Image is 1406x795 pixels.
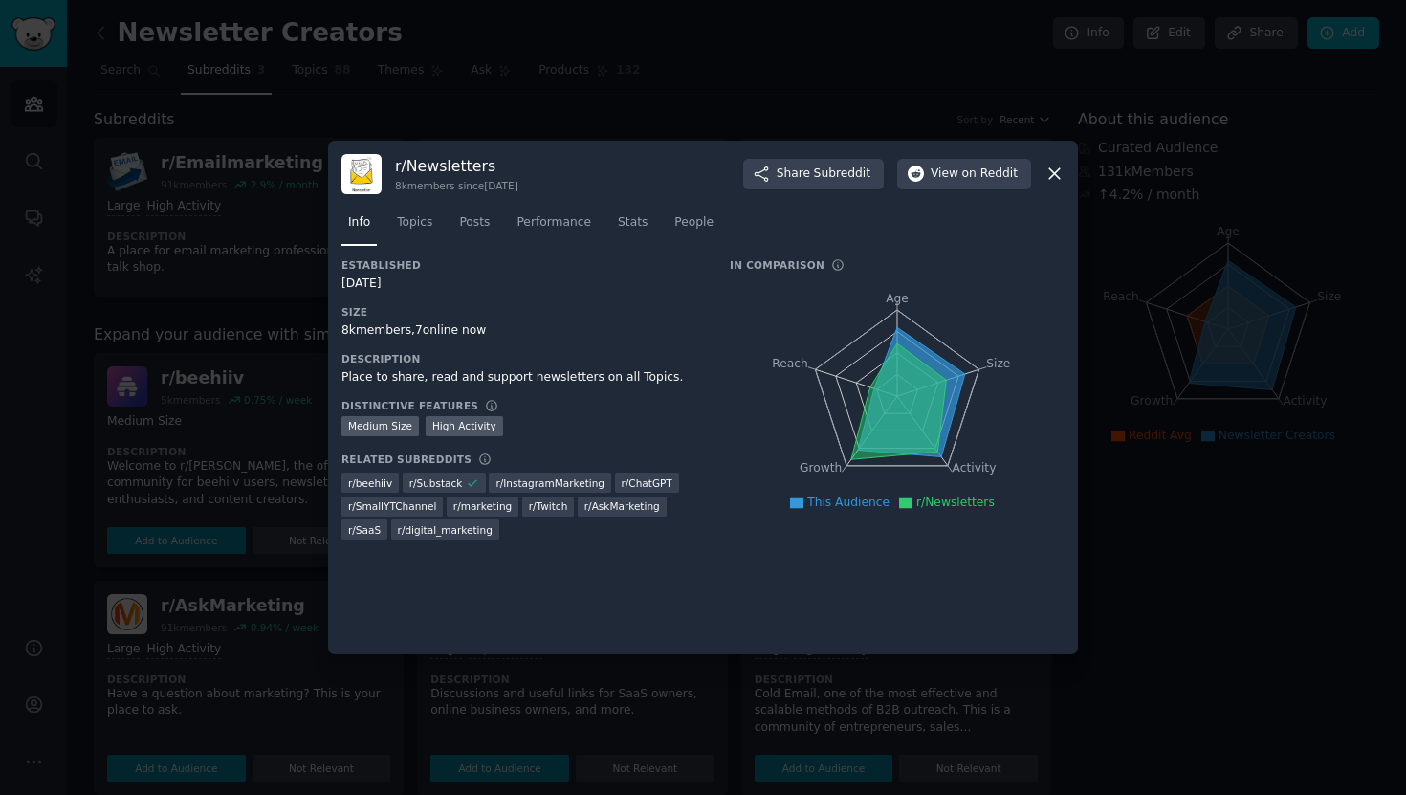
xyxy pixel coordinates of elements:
[395,156,518,176] h3: r/ Newsletters
[452,208,496,247] a: Posts
[777,166,870,183] span: Share
[341,352,703,365] h3: Description
[931,166,1018,183] span: View
[341,305,703,319] h3: Size
[897,159,1031,189] button: Viewon Reddit
[453,499,512,513] span: r/ marketing
[459,214,490,232] span: Posts
[348,499,436,513] span: r/ SmallYTChannel
[986,356,1010,369] tspan: Size
[886,292,909,305] tspan: Age
[529,499,568,513] span: r/ Twitch
[341,276,703,293] div: [DATE]
[743,159,884,189] button: ShareSubreddit
[390,208,439,247] a: Topics
[730,258,824,272] h3: In Comparison
[800,461,842,475] tspan: Growth
[916,496,995,509] span: r/Newsletters
[668,208,720,247] a: People
[348,476,392,490] span: r/ beehiiv
[397,214,432,232] span: Topics
[618,214,648,232] span: Stats
[409,476,463,490] span: r/ Substack
[622,476,672,490] span: r/ ChatGPT
[398,523,493,537] span: r/ digital_marketing
[348,214,370,232] span: Info
[674,214,714,232] span: People
[584,499,660,513] span: r/ AskMarketing
[341,154,382,194] img: Newsletters
[341,322,703,340] div: 8k members, 7 online now
[348,523,381,537] span: r/ SaaS
[814,166,870,183] span: Subreddit
[807,496,890,509] span: This Audience
[495,476,604,490] span: r/ InstagramMarketing
[341,416,419,436] div: Medium Size
[772,356,808,369] tspan: Reach
[341,208,377,247] a: Info
[341,453,472,466] h3: Related Subreddits
[341,399,478,412] h3: Distinctive Features
[341,369,703,386] div: Place to share, read and support newsletters on all Topics.
[962,166,1018,183] span: on Reddit
[426,416,503,436] div: High Activity
[395,179,518,192] div: 8k members since [DATE]
[510,208,598,247] a: Performance
[611,208,654,247] a: Stats
[953,461,997,475] tspan: Activity
[341,258,703,272] h3: Established
[516,214,591,232] span: Performance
